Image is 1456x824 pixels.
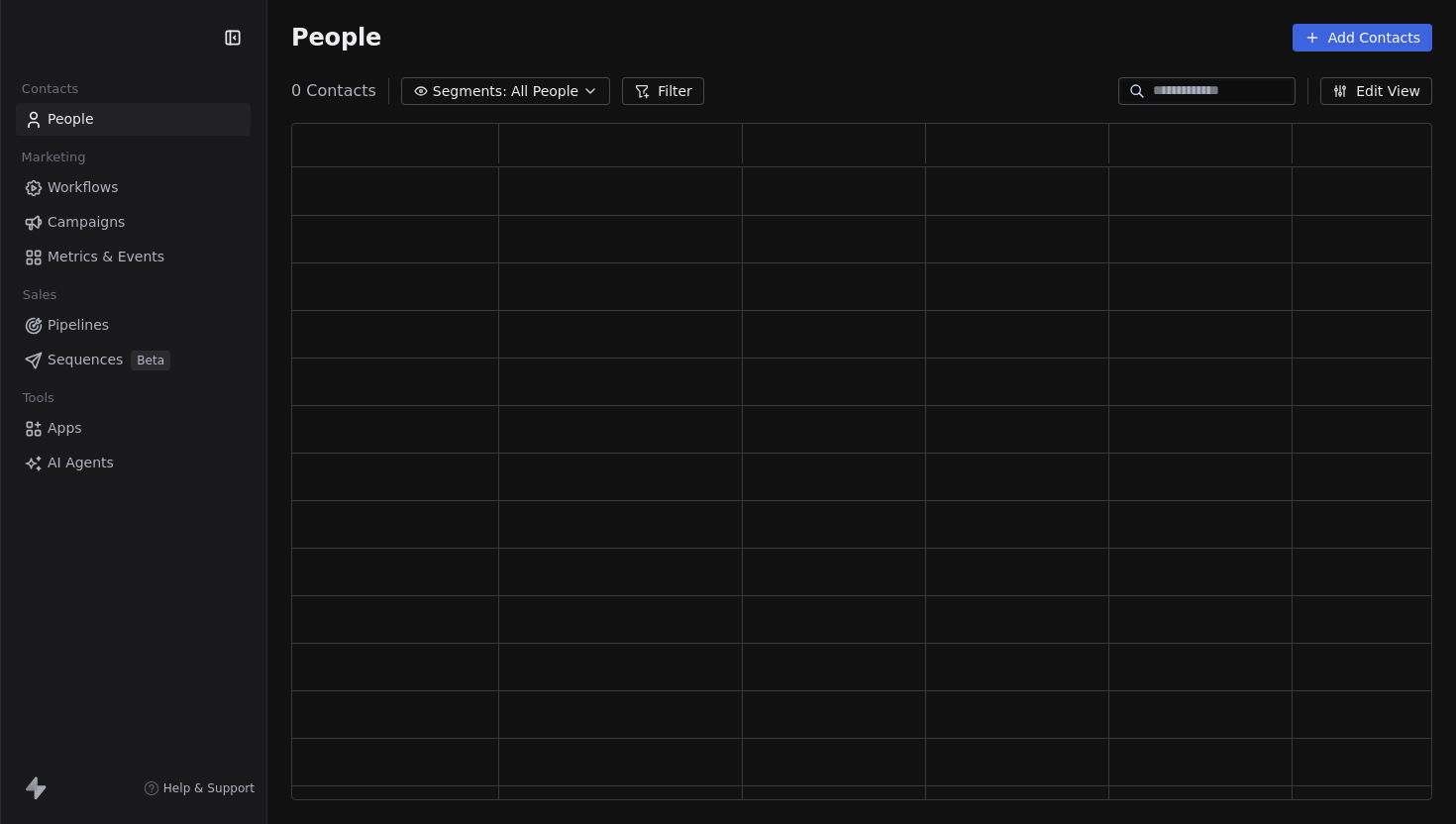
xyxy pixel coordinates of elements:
a: People [16,103,251,136]
a: Workflows [16,171,251,204]
span: Sequences [48,350,123,370]
a: Pipelines [16,309,251,342]
span: Apps [48,418,82,439]
button: Filter [622,77,704,105]
span: Campaigns [48,212,125,233]
span: People [48,109,94,130]
span: Tools [14,383,62,413]
span: Beta [131,351,170,370]
span: Pipelines [48,315,109,336]
a: Campaigns [16,206,251,239]
a: SequencesBeta [16,344,251,376]
span: AI Agents [48,453,114,473]
span: Metrics & Events [48,247,164,267]
a: Help & Support [144,780,255,796]
button: Add Contacts [1293,24,1432,51]
span: Segments: [433,81,507,102]
span: Help & Support [163,780,255,796]
span: 0 Contacts [291,79,376,103]
span: All People [511,81,578,102]
a: AI Agents [16,447,251,479]
a: Apps [16,412,251,445]
span: Workflows [48,177,119,198]
span: Sales [14,280,65,310]
span: Marketing [13,143,94,172]
a: Metrics & Events [16,241,251,273]
span: People [291,23,381,52]
span: Contacts [13,74,87,104]
button: Edit View [1320,77,1432,105]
